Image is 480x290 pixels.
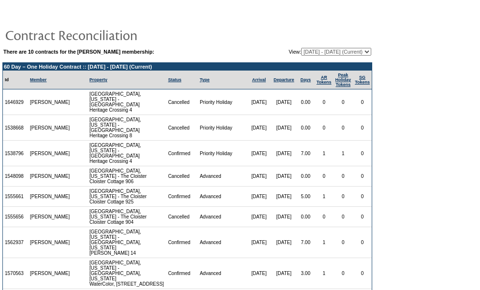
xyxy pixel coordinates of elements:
[335,72,351,87] a: Peak HolidayTokens
[247,115,271,141] td: [DATE]
[353,227,372,258] td: 0
[300,77,311,82] a: Days
[87,258,166,289] td: [GEOGRAPHIC_DATA], [US_STATE] - [GEOGRAPHIC_DATA], [US_STATE] WaterColor, [STREET_ADDRESS]
[28,166,72,187] td: [PERSON_NAME]
[89,77,107,82] a: Property
[166,89,198,115] td: Cancelled
[166,187,198,207] td: Confirmed
[166,258,198,289] td: Confirmed
[334,141,353,166] td: 1
[271,258,297,289] td: [DATE]
[334,207,353,227] td: 0
[166,141,198,166] td: Confirmed
[271,207,297,227] td: [DATE]
[297,166,315,187] td: 0.00
[166,115,198,141] td: Cancelled
[297,141,315,166] td: 7.00
[198,187,247,207] td: Advanced
[271,166,297,187] td: [DATE]
[315,115,334,141] td: 0
[3,49,154,55] b: There are 10 contracts for the [PERSON_NAME] membership:
[297,227,315,258] td: 7.00
[166,166,198,187] td: Cancelled
[334,227,353,258] td: 0
[247,187,271,207] td: [DATE]
[297,115,315,141] td: 0.00
[28,207,72,227] td: [PERSON_NAME]
[252,77,266,82] a: Arrival
[297,258,315,289] td: 3.00
[3,187,28,207] td: 1555661
[297,207,315,227] td: 0.00
[334,89,353,115] td: 0
[353,115,372,141] td: 0
[28,227,72,258] td: [PERSON_NAME]
[315,141,334,166] td: 1
[3,63,372,71] td: 60 Day – One Holiday Contract :: [DATE] - [DATE] (Current)
[334,187,353,207] td: 0
[3,166,28,187] td: 1548098
[198,115,247,141] td: Priority Holiday
[87,89,166,115] td: [GEOGRAPHIC_DATA], [US_STATE] - [GEOGRAPHIC_DATA] Heritage Crossing 4
[87,227,166,258] td: [GEOGRAPHIC_DATA], [US_STATE] - [GEOGRAPHIC_DATA], [US_STATE] [PERSON_NAME] 14
[166,207,198,227] td: Cancelled
[87,207,166,227] td: [GEOGRAPHIC_DATA], [US_STATE] - The Cloister Cloister Cottage 904
[271,187,297,207] td: [DATE]
[271,141,297,166] td: [DATE]
[198,141,247,166] td: Priority Holiday
[198,89,247,115] td: Priority Holiday
[3,258,28,289] td: 1570563
[353,258,372,289] td: 0
[247,227,271,258] td: [DATE]
[3,71,28,89] td: Id
[353,187,372,207] td: 0
[297,89,315,115] td: 0.00
[87,115,166,141] td: [GEOGRAPHIC_DATA], [US_STATE] - [GEOGRAPHIC_DATA] Heritage Crossing 8
[315,166,334,187] td: 0
[198,258,247,289] td: Advanced
[198,227,247,258] td: Advanced
[247,141,271,166] td: [DATE]
[334,115,353,141] td: 0
[315,89,334,115] td: 0
[3,89,28,115] td: 1646929
[271,89,297,115] td: [DATE]
[87,166,166,187] td: [GEOGRAPHIC_DATA], [US_STATE] - The Cloister Cloister Cottage 906
[241,48,371,56] td: View:
[274,77,294,82] a: Departure
[353,207,372,227] td: 0
[271,115,297,141] td: [DATE]
[28,141,72,166] td: [PERSON_NAME]
[198,207,247,227] td: Advanced
[5,25,198,44] img: pgTtlContractReconciliation.gif
[87,187,166,207] td: [GEOGRAPHIC_DATA], [US_STATE] - The Cloister Cloister Cottage 925
[30,77,47,82] a: Member
[297,187,315,207] td: 5.00
[247,207,271,227] td: [DATE]
[334,166,353,187] td: 0
[271,227,297,258] td: [DATE]
[315,258,334,289] td: 1
[317,75,332,85] a: ARTokens
[200,77,209,82] a: Type
[315,207,334,227] td: 0
[3,141,28,166] td: 1538796
[315,227,334,258] td: 1
[28,89,72,115] td: [PERSON_NAME]
[28,115,72,141] td: [PERSON_NAME]
[198,166,247,187] td: Advanced
[247,89,271,115] td: [DATE]
[355,75,370,85] a: SGTokens
[87,141,166,166] td: [GEOGRAPHIC_DATA], [US_STATE] - [GEOGRAPHIC_DATA] Heritage Crossing 4
[3,227,28,258] td: 1562937
[247,258,271,289] td: [DATE]
[334,258,353,289] td: 0
[247,166,271,187] td: [DATE]
[166,227,198,258] td: Confirmed
[3,115,28,141] td: 1538668
[3,207,28,227] td: 1555656
[315,187,334,207] td: 1
[353,89,372,115] td: 0
[28,258,72,289] td: [PERSON_NAME]
[353,166,372,187] td: 0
